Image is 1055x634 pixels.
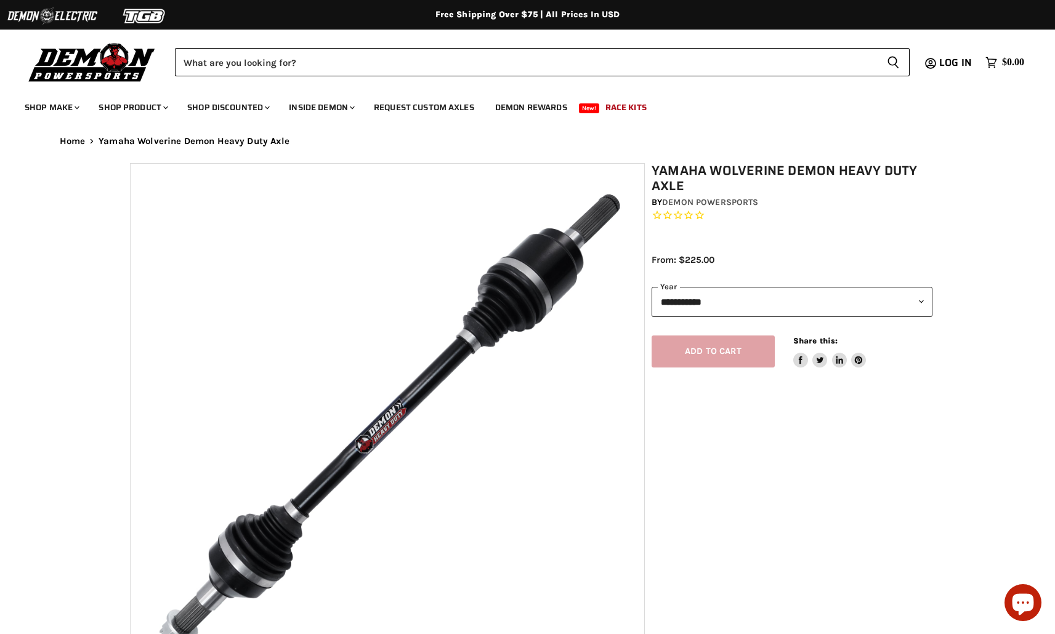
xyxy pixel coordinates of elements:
[35,9,1021,20] div: Free Shipping Over $75 | All Prices In USD
[596,95,656,120] a: Race Kits
[486,95,576,120] a: Demon Rewards
[793,336,838,345] span: Share this:
[652,196,932,209] div: by
[652,254,714,265] span: From: $225.00
[365,95,483,120] a: Request Custom Axles
[15,90,1021,120] ul: Main menu
[652,163,932,194] h1: Yamaha Wolverine Demon Heavy Duty Axle
[25,40,160,84] img: Demon Powersports
[99,136,289,146] span: Yamaha Wolverine Demon Heavy Duty Axle
[6,4,99,28] img: Demon Electric Logo 2
[60,136,86,146] a: Home
[793,335,867,368] aside: Share this:
[35,136,1021,146] nav: Breadcrumbs
[652,287,932,317] select: year
[99,4,191,28] img: TGB Logo 2
[579,103,600,113] span: New!
[934,57,979,68] a: Log in
[175,48,877,76] input: Search
[175,48,910,76] form: Product
[1001,584,1045,624] inbox-online-store-chat: Shopify online store chat
[280,95,362,120] a: Inside Demon
[1002,57,1024,68] span: $0.00
[652,209,932,222] span: Rated 0.0 out of 5 stars 0 reviews
[939,55,972,70] span: Log in
[662,197,758,207] a: Demon Powersports
[979,54,1030,71] a: $0.00
[15,95,87,120] a: Shop Make
[877,48,910,76] button: Search
[178,95,277,120] a: Shop Discounted
[89,95,176,120] a: Shop Product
